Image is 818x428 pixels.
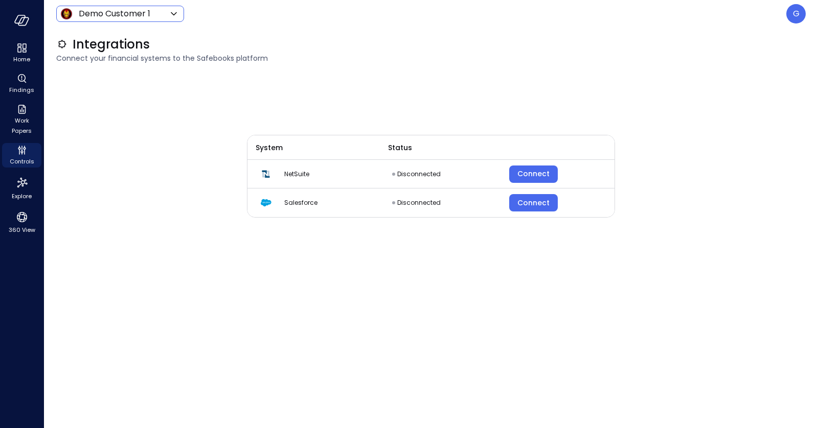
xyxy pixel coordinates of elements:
[397,169,441,179] p: Disconnected
[73,36,150,53] span: Integrations
[284,169,309,179] span: NetSuite
[2,208,41,236] div: 360 View
[517,197,550,209] div: Connect
[12,191,32,201] span: Explore
[793,8,800,20] p: G
[256,142,283,153] span: System
[10,156,34,167] span: Controls
[13,54,30,64] span: Home
[509,194,558,211] button: Connect
[260,197,272,209] img: salesforce
[509,165,558,183] button: Connect
[9,225,35,235] span: 360 View
[388,142,412,153] span: Status
[260,168,272,180] img: netsuite
[397,198,441,208] p: Disconnected
[2,102,41,137] div: Work Papers
[284,198,317,208] span: Salesforce
[9,85,34,95] span: Findings
[79,8,150,20] p: Demo Customer 1
[2,143,41,168] div: Controls
[2,72,41,96] div: Findings
[56,53,806,64] span: Connect your financial systems to the Safebooks platform
[517,168,550,180] div: Connect
[6,115,37,136] span: Work Papers
[786,4,806,23] div: Guy
[2,174,41,202] div: Explore
[2,41,41,65] div: Home
[60,8,73,20] img: Icon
